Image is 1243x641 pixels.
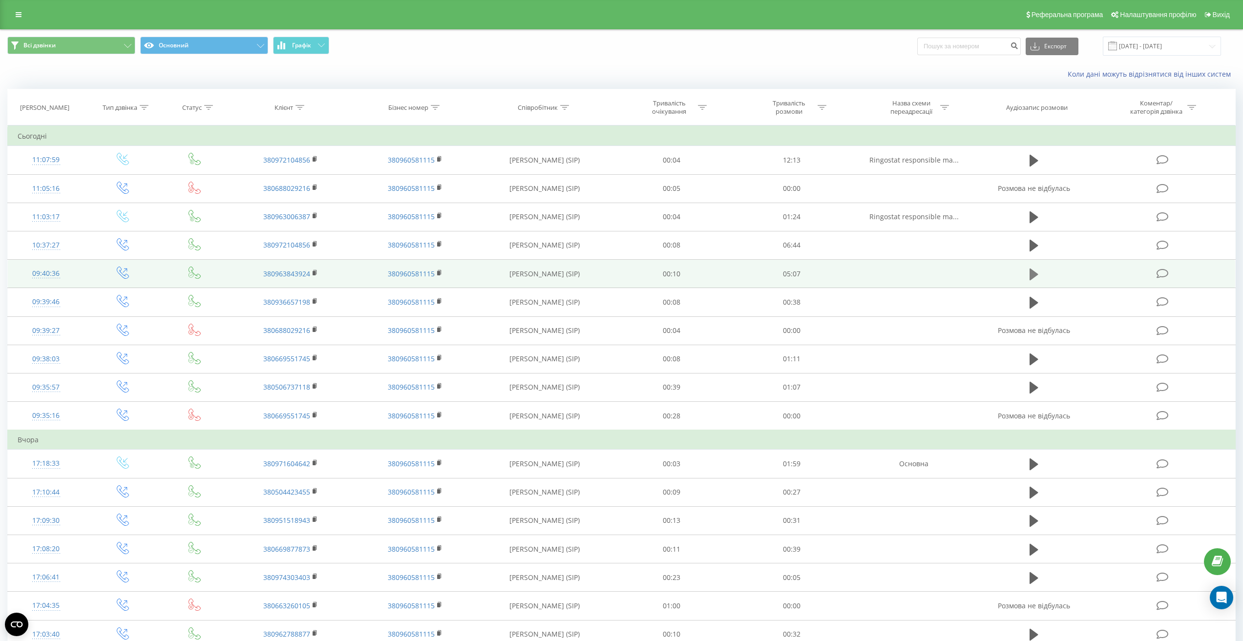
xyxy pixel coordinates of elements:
div: 17:09:30 [18,511,75,530]
div: Аудіозапис розмови [1006,103,1068,112]
td: 00:28 [612,402,732,431]
td: 00:00 [732,402,851,431]
div: 17:08:20 [18,539,75,558]
div: Open Intercom Messenger [1210,586,1233,609]
a: 380960581115 [388,516,435,525]
td: 00:04 [612,146,732,174]
td: [PERSON_NAME] (SIP) [478,345,612,373]
td: 00:00 [732,592,851,620]
div: 11:03:17 [18,207,75,227]
td: 00:00 [732,174,851,203]
a: Коли дані можуть відрізнятися вiд інших систем [1068,69,1236,79]
div: 09:38:03 [18,350,75,369]
td: [PERSON_NAME] (SIP) [478,563,612,592]
span: Налаштування профілю [1120,11,1196,19]
td: 00:05 [732,563,851,592]
td: [PERSON_NAME] (SIP) [478,260,612,288]
a: 380960581115 [388,459,435,468]
a: 380506737118 [263,382,310,392]
div: [PERSON_NAME] [20,103,69,112]
td: 12:13 [732,146,851,174]
div: Співробітник [518,103,558,112]
div: 09:40:36 [18,264,75,283]
span: Всі дзвінки [23,41,56,49]
a: 380962788877 [263,629,310,639]
td: 00:31 [732,506,851,535]
a: 380960581115 [388,184,435,193]
td: [PERSON_NAME] (SIP) [478,592,612,620]
div: 17:04:35 [18,596,75,615]
span: Ringostat responsible ma... [869,155,959,165]
span: Вихід [1213,11,1230,19]
div: 09:35:16 [18,406,75,425]
td: [PERSON_NAME] (SIP) [478,478,612,506]
td: 00:27 [732,478,851,506]
div: 09:35:57 [18,378,75,397]
a: 380669877873 [263,544,310,554]
span: Розмова не відбулась [998,326,1070,335]
a: 380974303403 [263,573,310,582]
td: 00:38 [732,288,851,316]
div: 11:05:16 [18,179,75,198]
td: [PERSON_NAME] (SIP) [478,231,612,259]
a: 380960581115 [388,382,435,392]
td: 00:04 [612,316,732,345]
td: [PERSON_NAME] (SIP) [478,288,612,316]
a: 380504423455 [263,487,310,496]
td: 00:03 [612,450,732,478]
div: Бізнес номер [388,103,428,112]
td: [PERSON_NAME] (SIP) [478,373,612,401]
a: 380688029216 [263,326,310,335]
a: 380960581115 [388,240,435,249]
a: 380663260105 [263,601,310,610]
div: 10:37:27 [18,236,75,255]
td: [PERSON_NAME] (SIP) [478,203,612,231]
span: Ringostat responsible ma... [869,212,959,221]
td: 05:07 [732,260,851,288]
td: [PERSON_NAME] (SIP) [478,535,612,563]
div: Клієнт [274,103,293,112]
td: 00:00 [732,316,851,345]
a: 380960581115 [388,544,435,554]
div: 11:07:59 [18,150,75,169]
td: [PERSON_NAME] (SIP) [478,146,612,174]
span: Розмова не відбулась [998,184,1070,193]
a: 380960581115 [388,601,435,610]
a: 380960581115 [388,155,435,165]
a: 380972104856 [263,240,310,249]
a: 380960581115 [388,212,435,221]
button: Open CMP widget [5,613,28,636]
span: Розмова не відбулась [998,601,1070,610]
div: Тривалість очікування [643,99,695,116]
button: Графік [273,37,329,54]
td: 00:39 [732,535,851,563]
div: Коментар/категорія дзвінка [1128,99,1185,116]
td: 00:11 [612,535,732,563]
a: 380960581115 [388,573,435,582]
td: Основна [851,450,976,478]
div: 09:39:27 [18,321,75,340]
td: 00:10 [612,260,732,288]
a: 380960581115 [388,411,435,420]
a: 380971604642 [263,459,310,468]
a: 380960581115 [388,629,435,639]
td: 00:13 [612,506,732,535]
td: 00:39 [612,373,732,401]
a: 380963843924 [263,269,310,278]
td: [PERSON_NAME] (SIP) [478,402,612,431]
span: Графік [292,42,311,49]
td: [PERSON_NAME] (SIP) [478,450,612,478]
td: 06:44 [732,231,851,259]
div: 17:06:41 [18,568,75,587]
span: Розмова не відбулась [998,411,1070,420]
span: Реферальна програма [1032,11,1103,19]
td: 00:23 [612,563,732,592]
button: Основний [140,37,268,54]
button: Експорт [1026,38,1078,55]
td: 00:09 [612,478,732,506]
div: Статус [182,103,202,112]
a: 380963006387 [263,212,310,221]
a: 380688029216 [263,184,310,193]
td: 00:05 [612,174,732,203]
div: 17:10:44 [18,483,75,502]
